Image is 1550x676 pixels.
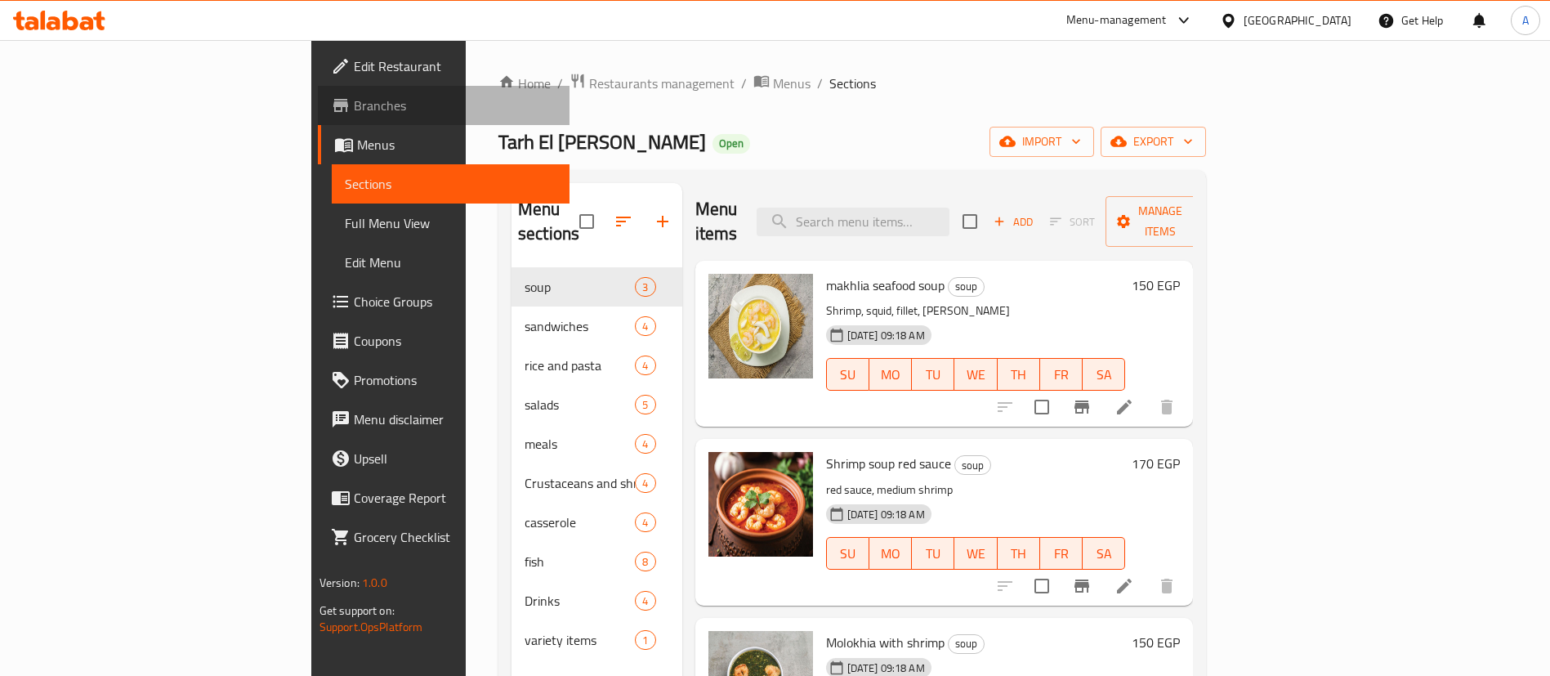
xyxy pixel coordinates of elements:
p: Shrimp, squid, fillet, [PERSON_NAME] [826,301,1126,321]
div: fish8 [511,542,682,581]
span: TU [918,363,948,387]
a: Full Menu View [332,204,570,243]
span: Manage items [1119,201,1202,242]
span: 4 [636,515,654,531]
span: SA [1089,542,1119,566]
span: Select to update [1025,569,1059,603]
p: red sauce, medium shrimp [826,480,1126,500]
span: Sort sections [604,202,643,241]
div: soup3 [511,267,682,307]
span: soup [955,456,990,475]
div: soup [948,277,985,297]
a: Menus [318,125,570,164]
span: 5 [636,397,654,413]
div: Menu-management [1066,11,1167,30]
span: salads [525,395,635,414]
span: 4 [636,476,654,491]
span: MO [876,363,905,387]
button: SU [826,537,869,570]
span: SA [1089,363,1119,387]
a: Branches [318,86,570,125]
span: 1.0.0 [362,572,387,593]
span: Get support on: [319,600,395,621]
span: Select section [953,204,987,239]
button: SA [1083,537,1125,570]
button: WE [954,358,997,391]
span: Promotions [354,370,557,390]
button: SA [1083,358,1125,391]
button: Branch-specific-item [1062,566,1101,606]
a: Grocery Checklist [318,517,570,557]
div: variety items [525,630,635,650]
div: soup [525,277,635,297]
span: Choice Groups [354,292,557,311]
button: SU [826,358,869,391]
span: FR [1047,363,1076,387]
span: Version: [319,572,360,593]
button: TU [912,537,954,570]
a: Edit menu item [1114,576,1134,596]
span: sandwiches [525,316,635,336]
span: A [1522,11,1529,29]
button: export [1101,127,1206,157]
span: rice and pasta [525,356,635,375]
div: Open [712,134,750,154]
a: Menu disclaimer [318,400,570,439]
span: Full Menu View [345,213,557,233]
div: Drinks4 [511,581,682,620]
button: delete [1147,387,1186,427]
div: items [635,630,655,650]
span: Coverage Report [354,488,557,508]
a: Choice Groups [318,282,570,321]
a: Coupons [318,321,570,360]
span: Edit Menu [345,253,557,272]
a: Support.OpsPlatform [319,616,423,638]
span: Select section first [1039,209,1106,235]
li: / [741,74,747,93]
span: Restaurants management [589,74,735,93]
button: TH [998,537,1040,570]
span: Molokhia with shrimp [826,630,945,655]
span: TU [918,542,948,566]
span: 4 [636,319,654,334]
a: Edit Menu [332,243,570,282]
div: items [635,356,655,375]
a: Edit menu item [1114,397,1134,417]
div: Crustaceans and shrimp4 [511,463,682,503]
span: Select to update [1025,390,1059,424]
img: makhlia seafood soup [708,274,813,378]
div: items [635,473,655,493]
span: Sections [829,74,876,93]
span: FR [1047,542,1076,566]
h6: 170 EGP [1132,452,1180,475]
h6: 150 EGP [1132,631,1180,654]
button: TH [998,358,1040,391]
span: Sections [345,174,557,194]
span: SU [833,542,863,566]
a: Upsell [318,439,570,478]
span: meals [525,434,635,454]
div: salads5 [511,385,682,424]
span: import [1003,132,1081,152]
button: TU [912,358,954,391]
a: Sections [332,164,570,204]
li: / [817,74,823,93]
span: 1 [636,633,654,648]
button: MO [869,358,912,391]
span: Upsell [354,449,557,468]
nav: breadcrumb [498,73,1206,94]
span: Add [991,213,1035,231]
div: items [635,434,655,454]
span: 4 [636,593,654,609]
button: FR [1040,358,1083,391]
button: Branch-specific-item [1062,387,1101,427]
span: [DATE] 09:18 AM [841,507,931,522]
div: rice and pasta4 [511,346,682,385]
button: Add section [643,202,682,241]
button: MO [869,537,912,570]
span: Drinks [525,591,635,611]
span: 4 [636,358,654,374]
h2: Menu items [695,197,738,246]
